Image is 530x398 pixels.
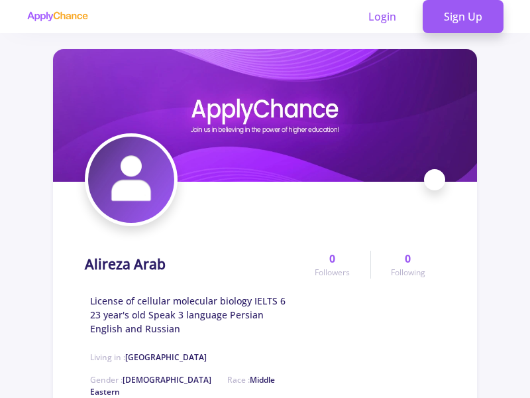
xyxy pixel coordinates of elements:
span: Followers [315,267,350,279]
img: applychance logo text only [26,11,88,22]
h1: Alireza Arab [85,256,166,273]
span: 0 [329,251,335,267]
span: Following [391,267,425,279]
span: Race : [90,374,275,397]
span: [GEOGRAPHIC_DATA] [125,352,207,363]
span: Gender : [90,374,211,385]
img: Alireza Arabavatar [88,137,174,223]
span: License of cellular molecular biology IELTS 6 23 year's old Speak 3 language Persian English and ... [90,294,295,336]
span: Living in : [90,352,207,363]
span: [DEMOGRAPHIC_DATA] [123,374,211,385]
span: Middle Eastern [90,374,275,397]
span: 0 [405,251,411,267]
a: 0Followers [295,251,370,279]
a: 0Following [370,251,445,279]
img: Alireza Arabcover image [53,49,477,182]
